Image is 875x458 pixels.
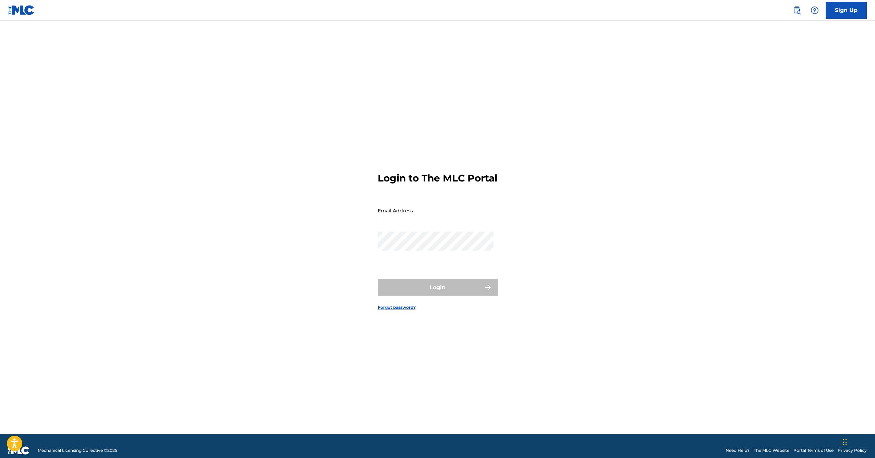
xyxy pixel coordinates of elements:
a: Forgot password? [378,304,416,310]
img: search [793,6,801,14]
img: logo [8,446,29,455]
div: Drag [843,432,847,453]
a: Public Search [790,3,804,17]
a: Sign Up [826,2,867,19]
a: The MLC Website [754,447,789,454]
span: Mechanical Licensing Collective © 2025 [38,447,117,454]
img: MLC Logo [8,5,35,15]
div: Help [808,3,822,17]
a: Portal Terms of Use [793,447,834,454]
h3: Login to The MLC Portal [378,172,497,184]
iframe: Chat Widget [841,425,875,458]
img: help [811,6,819,14]
a: Privacy Policy [838,447,867,454]
a: Need Help? [726,447,750,454]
